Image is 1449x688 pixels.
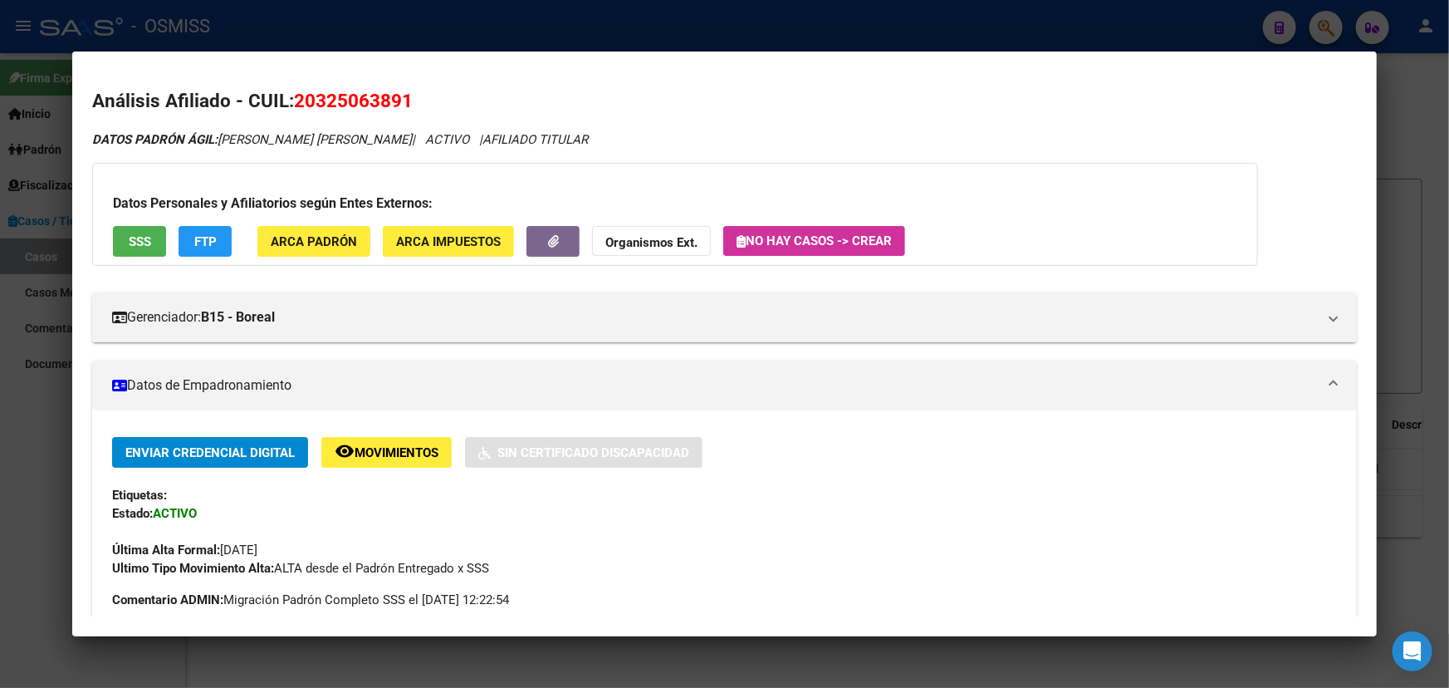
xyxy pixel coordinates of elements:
mat-panel-title: Gerenciador: [112,307,1317,327]
strong: Organismos Ext. [605,235,698,250]
mat-expansion-panel-header: Gerenciador:B15 - Boreal [92,292,1357,342]
button: Movimientos [321,437,452,468]
mat-icon: remove_red_eye [335,441,355,461]
i: | ACTIVO | [92,132,588,147]
strong: Comentario ADMIN: [112,592,223,607]
mat-panel-title: Datos de Empadronamiento [112,376,1317,396]
button: Enviar Credencial Digital [112,437,308,468]
div: Open Intercom Messenger [1393,631,1432,671]
strong: DATOS PADRÓN ÁGIL: [92,132,218,147]
span: ARCA Impuestos [396,234,501,249]
strong: Última Alta Formal: [112,543,220,558]
strong: Ultimo Tipo Movimiento Alta: [112,561,274,576]
span: SSS [129,234,151,249]
span: AFILIADO TITULAR [482,132,588,147]
strong: B15 - Boreal [201,307,275,327]
strong: Estado: [112,506,153,521]
span: Sin Certificado Discapacidad [497,445,689,460]
button: SSS [113,226,166,257]
span: 20325063891 [294,90,413,111]
span: Enviar Credencial Digital [125,445,295,460]
span: ALTA desde el Padrón Entregado x SSS [112,561,489,576]
button: FTP [179,226,232,257]
button: ARCA Padrón [257,226,370,257]
button: Sin Certificado Discapacidad [465,437,702,468]
span: [DATE] [112,543,257,558]
span: Movimientos [355,445,438,460]
span: No hay casos -> Crear [737,233,892,248]
button: Organismos Ext. [592,226,711,257]
span: [PERSON_NAME] [PERSON_NAME] [92,132,412,147]
button: ARCA Impuestos [383,226,514,257]
button: No hay casos -> Crear [723,226,905,256]
span: Migración Padrón Completo SSS el [DATE] 12:22:54 [112,591,509,609]
h2: Análisis Afiliado - CUIL: [92,87,1357,115]
span: ARCA Padrón [271,234,357,249]
h3: Datos Personales y Afiliatorios según Entes Externos: [113,194,1237,214]
mat-expansion-panel-header: Datos de Empadronamiento [92,361,1357,410]
span: FTP [194,234,217,249]
strong: ACTIVO [153,506,197,521]
strong: Etiquetas: [112,488,167,503]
